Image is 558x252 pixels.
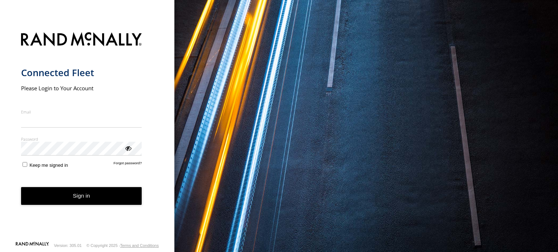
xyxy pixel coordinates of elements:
label: Password [21,136,142,142]
span: Keep me signed in [29,162,68,168]
a: Forgot password? [114,161,142,168]
div: © Copyright 2025 - [86,243,159,248]
div: ViewPassword [124,144,132,152]
h1: Connected Fleet [21,67,142,79]
img: Rand McNally [21,31,142,49]
label: Email [21,109,142,115]
div: Version: 305.01 [54,243,82,248]
a: Visit our Website [16,242,49,249]
input: Keep me signed in [23,162,27,167]
a: Terms and Conditions [120,243,159,248]
h2: Please Login to Your Account [21,84,142,92]
button: Sign in [21,187,142,205]
form: main [21,28,154,241]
